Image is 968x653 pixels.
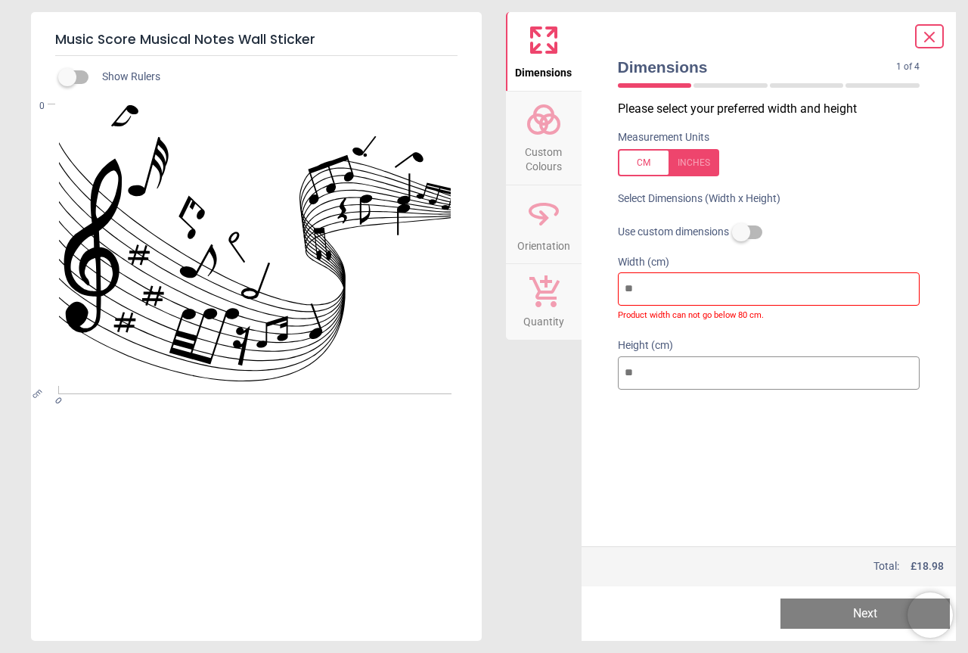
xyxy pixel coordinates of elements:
div: Total: [616,559,945,574]
span: 1 of 4 [896,61,920,73]
button: Orientation [506,185,582,264]
button: Custom Colours [506,92,582,185]
span: 0 [16,100,45,113]
h5: Music Score Musical Notes Wall Sticker [55,24,458,56]
p: Please select your preferred width and height [618,101,932,117]
span: Custom Colours [507,138,580,175]
div: Show Rulers [67,68,482,86]
label: Product width can not go below 80 cm. [618,306,920,322]
label: Width (cm) [618,255,920,270]
iframe: Brevo live chat [907,592,953,638]
span: £ [911,559,944,574]
label: Measurement Units [618,130,709,145]
span: cm [29,387,43,400]
button: Dimensions [506,12,582,91]
span: Orientation [517,232,570,254]
span: 18.98 [917,560,944,572]
button: Next [780,599,950,629]
label: Select Dimensions (Width x Height) [606,191,780,207]
span: Quantity [523,307,564,330]
label: Height (cm) [618,338,920,353]
button: Quantity [506,264,582,340]
span: Dimensions [618,56,897,78]
span: Dimensions [515,58,572,81]
span: 0 [51,395,61,405]
span: Use custom dimensions [618,225,729,240]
